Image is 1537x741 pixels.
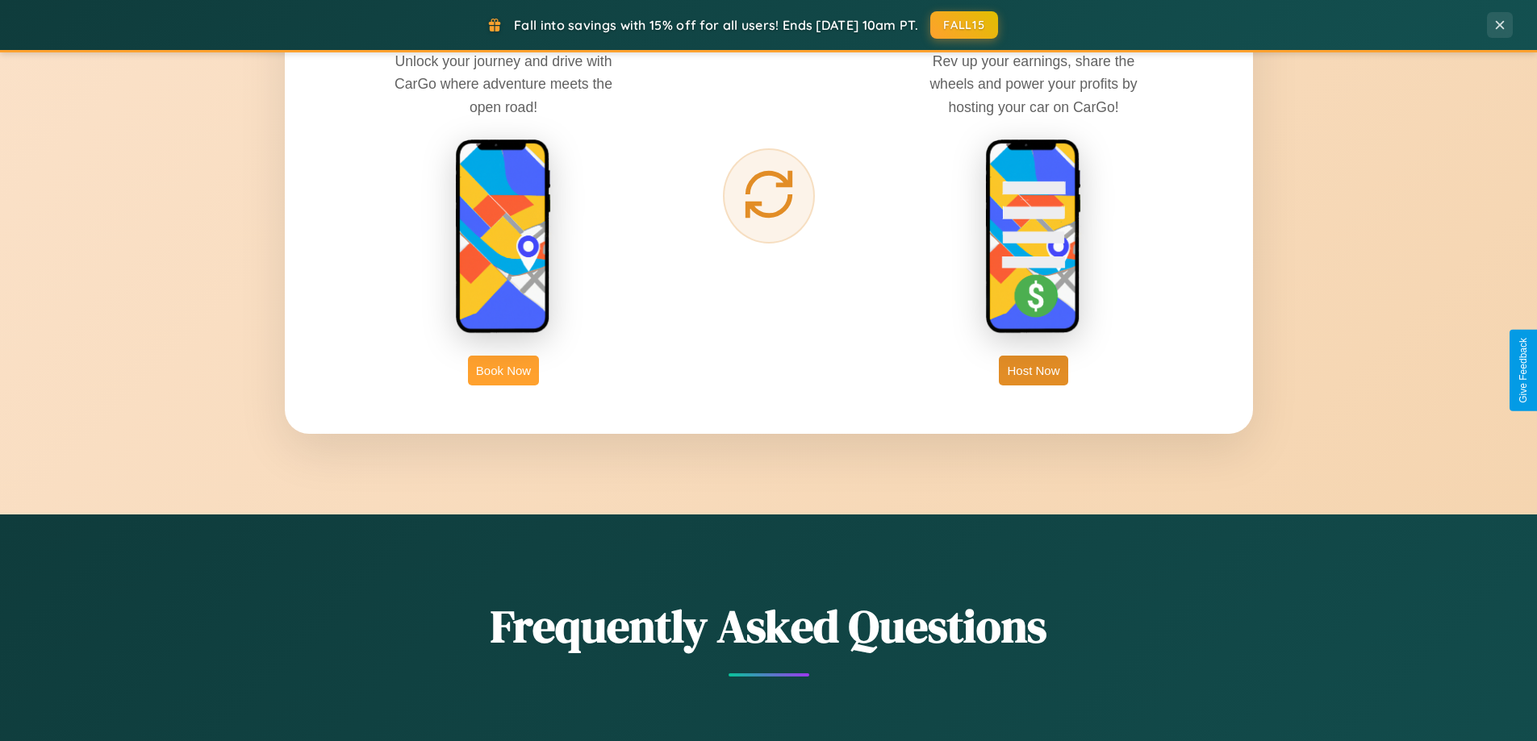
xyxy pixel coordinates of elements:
span: Fall into savings with 15% off for all users! Ends [DATE] 10am PT. [514,17,918,33]
img: host phone [985,139,1082,335]
h2: Frequently Asked Questions [285,595,1253,657]
button: Host Now [999,356,1067,385]
p: Rev up your earnings, share the wheels and power your profits by hosting your car on CarGo! [913,50,1155,118]
button: FALL15 [930,11,998,39]
div: Give Feedback [1518,338,1529,403]
p: Unlock your journey and drive with CarGo where adventure meets the open road! [382,50,624,118]
button: Book Now [468,356,539,385]
img: rent phone [455,139,552,335]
